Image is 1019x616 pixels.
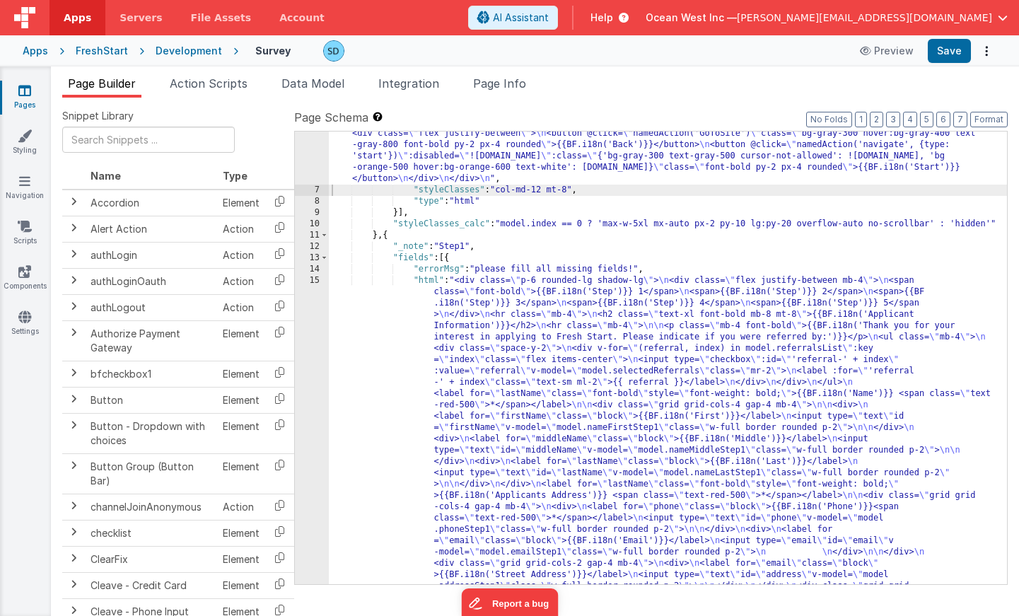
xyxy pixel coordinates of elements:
[85,294,217,320] td: authLogout
[295,196,329,207] div: 8
[953,112,967,127] button: 7
[970,112,1008,127] button: Format
[217,361,265,387] td: Element
[920,112,933,127] button: 5
[85,494,217,520] td: channelJoinAnonymous
[85,216,217,242] td: Alert Action
[120,11,162,25] span: Servers
[295,252,329,264] div: 13
[85,546,217,572] td: ClearFix
[468,6,558,30] button: AI Assistant
[977,41,996,61] button: Options
[255,45,291,56] h4: Survey
[217,294,265,320] td: Action
[217,413,265,453] td: Element
[76,44,128,58] div: FreshStart
[85,413,217,453] td: Button - Dropdown with choices
[855,112,867,127] button: 1
[85,520,217,546] td: checklist
[217,268,265,294] td: Action
[851,40,922,62] button: Preview
[23,44,48,58] div: Apps
[295,241,329,252] div: 12
[806,112,852,127] button: No Folds
[85,242,217,268] td: authLogin
[62,109,134,123] span: Snippet Library
[217,453,265,494] td: Element
[324,41,344,61] img: 384c0c469d3598ee32470967bb51a30e
[85,572,217,598] td: Cleave - Credit Card
[936,112,950,127] button: 6
[91,170,121,182] span: Name
[281,76,344,91] span: Data Model
[903,112,917,127] button: 4
[156,44,222,58] div: Development
[85,268,217,294] td: authLoginOauth
[217,520,265,546] td: Element
[870,112,883,127] button: 2
[85,387,217,413] td: Button
[646,11,1008,25] button: Ocean West Inc — [PERSON_NAME][EMAIL_ADDRESS][DOMAIN_NAME]
[85,190,217,216] td: Accordion
[217,320,265,361] td: Element
[928,39,971,63] button: Save
[737,11,992,25] span: [PERSON_NAME][EMAIL_ADDRESS][DOMAIN_NAME]
[590,11,613,25] span: Help
[217,494,265,520] td: Action
[68,76,136,91] span: Page Builder
[217,190,265,216] td: Element
[85,361,217,387] td: bfcheckbox1
[85,453,217,494] td: Button Group (Button Bar)
[217,546,265,572] td: Element
[295,185,329,196] div: 7
[886,112,900,127] button: 3
[295,230,329,241] div: 11
[217,242,265,268] td: Action
[217,572,265,598] td: Element
[217,387,265,413] td: Element
[378,76,439,91] span: Integration
[191,11,252,25] span: File Assets
[64,11,91,25] span: Apps
[473,76,526,91] span: Page Info
[170,76,248,91] span: Action Scripts
[295,219,329,230] div: 10
[62,127,235,153] input: Search Snippets ...
[294,109,368,126] span: Page Schema
[217,216,265,242] td: Action
[646,11,737,25] span: Ocean West Inc —
[295,264,329,275] div: 14
[85,320,217,361] td: Authorize Payment Gateway
[493,11,549,25] span: AI Assistant
[295,207,329,219] div: 9
[223,170,248,182] span: Type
